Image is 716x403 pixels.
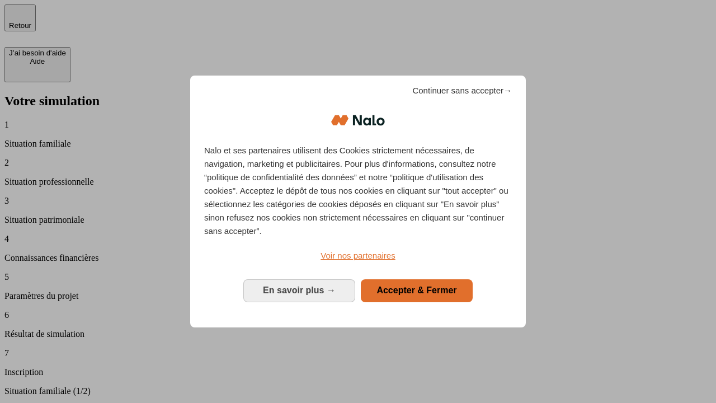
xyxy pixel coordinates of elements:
a: Voir nos partenaires [204,249,512,263]
span: Voir nos partenaires [321,251,395,260]
div: Bienvenue chez Nalo Gestion du consentement [190,76,526,327]
span: Continuer sans accepter→ [412,84,512,97]
img: Logo [331,104,385,137]
button: En savoir plus: Configurer vos consentements [243,279,355,302]
span: En savoir plus → [263,285,336,295]
p: Nalo et ses partenaires utilisent des Cookies strictement nécessaires, de navigation, marketing e... [204,144,512,238]
span: Accepter & Fermer [376,285,456,295]
button: Accepter & Fermer: Accepter notre traitement des données et fermer [361,279,473,302]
